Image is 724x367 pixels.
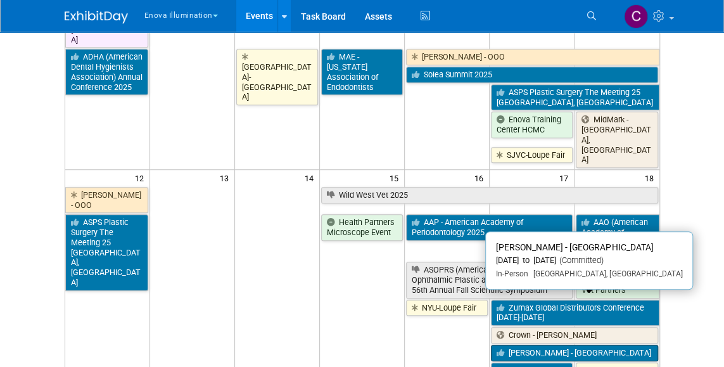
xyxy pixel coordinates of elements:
[406,67,658,83] a: Solea Summit 2025
[496,269,528,278] span: In-Person
[65,214,149,290] a: ASPS Plastic Surgery The Meeting 25 [GEOGRAPHIC_DATA], [GEOGRAPHIC_DATA]
[644,170,659,186] span: 18
[528,269,682,278] span: [GEOGRAPHIC_DATA], [GEOGRAPHIC_DATA]
[496,255,682,266] div: [DATE] to [DATE]
[576,112,658,168] a: MidMark - [GEOGRAPHIC_DATA], [GEOGRAPHIC_DATA]
[406,214,573,240] a: AAP - American Academy of Periodontology 2025
[491,300,659,326] a: Zumax Global Distributors Conference [DATE]-[DATE]
[321,49,403,95] a: MAE - [US_STATE] Association of Endodontists
[134,170,149,186] span: 12
[406,300,488,316] a: NYU-Loupe Fair
[65,49,149,95] a: ADHA (American Dental Hygienists Association) Annual Conference 2025
[219,170,234,186] span: 13
[491,84,659,110] a: ASPS Plastic Surgery The Meeting 25 [GEOGRAPHIC_DATA], [GEOGRAPHIC_DATA]
[491,147,573,164] a: SJVC-Loupe Fair
[624,4,648,29] img: Coley McClendon
[556,255,604,265] span: (Committed)
[406,49,659,65] a: [PERSON_NAME] - OOO
[388,170,404,186] span: 15
[558,170,574,186] span: 17
[321,187,658,203] a: Wild West Vet 2025
[496,242,653,252] span: [PERSON_NAME] - [GEOGRAPHIC_DATA]
[491,345,658,361] a: [PERSON_NAME] - [GEOGRAPHIC_DATA]
[65,11,128,23] img: ExhibitDay
[321,214,403,240] a: Health Partners Microscope Event
[406,262,573,298] a: ASOPRS (American Society of Ophthalmic Plastic and [MEDICAL_DATA]) - 56th Annual Fall Scientific ...
[303,170,319,186] span: 14
[576,214,659,261] a: AAO (American Academy of Ophthalmology) 2025
[491,112,573,138] a: Enova Training Center HCMC
[491,327,658,344] a: Crown - [PERSON_NAME]
[65,187,149,213] a: [PERSON_NAME] - OOO
[236,49,318,105] a: [GEOGRAPHIC_DATA]-[GEOGRAPHIC_DATA]
[473,170,489,186] span: 16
